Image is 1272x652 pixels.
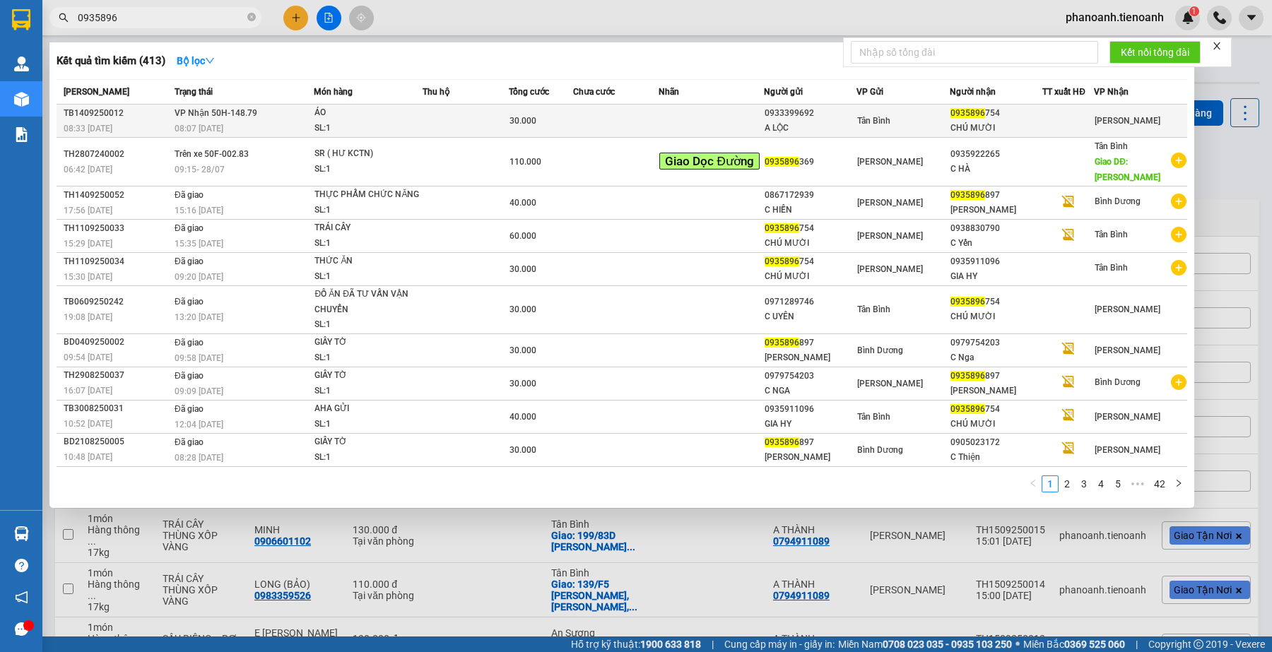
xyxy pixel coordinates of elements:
[765,106,856,121] div: 0933399692
[510,345,536,355] span: 30.000
[64,206,112,215] span: 17:56 [DATE]
[1095,304,1160,314] span: [PERSON_NAME]
[64,335,170,350] div: BD0409250002
[1042,476,1058,492] a: 1
[64,419,112,429] span: 10:52 [DATE]
[851,41,1098,64] input: Nhập số tổng đài
[1126,475,1149,492] span: •••
[1110,476,1126,492] a: 5
[314,401,420,417] div: AHA GỬI
[247,11,256,25] span: close-circle
[1095,377,1141,387] span: Bình Dương
[64,87,129,97] span: [PERSON_NAME]
[510,379,536,389] span: 30.000
[573,87,615,97] span: Chưa cước
[950,87,996,97] span: Người nhận
[1171,374,1186,390] span: plus-circle
[314,254,420,269] div: THỨC ĂN
[765,188,856,203] div: 0867172939
[78,10,245,25] input: Tìm tên, số ĐT hoặc mã đơn
[950,435,1042,450] div: 0905023172
[15,591,28,604] span: notification
[857,116,890,126] span: Tân Bình
[64,239,112,249] span: 15:29 [DATE]
[1095,345,1160,355] span: [PERSON_NAME]
[175,239,223,249] span: 15:35 [DATE]
[509,87,549,97] span: Tổng cước
[64,386,112,396] span: 16:07 [DATE]
[765,254,856,269] div: 754
[765,295,856,309] div: 0971289746
[1094,87,1129,97] span: VP Nhận
[314,121,420,136] div: SL: 1
[856,87,883,97] span: VP Gửi
[765,121,856,136] div: A LỘC
[175,371,204,381] span: Đã giao
[314,350,420,366] div: SL: 1
[857,198,923,208] span: [PERSON_NAME]
[14,57,29,71] img: warehouse-icon
[765,269,856,284] div: CHÚ MƯỜI
[857,445,903,455] span: Bình Dương
[314,335,420,350] div: GIẤY TỜ
[1095,141,1128,151] span: Tân Bình
[765,350,856,365] div: [PERSON_NAME]
[510,412,536,422] span: 40.000
[1025,475,1042,492] li: Previous Page
[59,13,69,23] span: search
[765,369,856,384] div: 0979754203
[765,437,799,447] span: 0935896
[314,368,420,384] div: GIẤY TỜ
[175,124,223,134] span: 08:07 [DATE]
[1095,196,1141,206] span: Bình Dương
[64,254,170,269] div: TH1109250034
[314,146,420,162] div: SR ( HƯ KCTN)
[950,221,1042,236] div: 0938830790
[510,157,541,167] span: 110.000
[1095,230,1128,239] span: Tân Bình
[765,221,856,236] div: 754
[1171,227,1186,242] span: plus-circle
[314,105,420,121] div: ÁO
[64,106,170,121] div: TB1409250012
[15,622,28,636] span: message
[175,223,204,233] span: Đã giao
[765,203,856,218] div: C HIỀN
[510,231,536,241] span: 60.000
[950,404,985,414] span: 0935896
[175,190,204,200] span: Đã giao
[857,264,923,274] span: [PERSON_NAME]
[1171,194,1186,209] span: plus-circle
[175,386,223,396] span: 09:09 [DATE]
[175,312,223,322] span: 13:20 [DATE]
[247,13,256,21] span: close-circle
[765,336,856,350] div: 897
[1095,412,1160,422] span: [PERSON_NAME]
[764,87,803,97] span: Người gửi
[314,384,420,399] div: SL: 1
[765,435,856,450] div: 897
[64,401,170,416] div: TB3008250031
[1042,87,1085,97] span: TT xuất HĐ
[950,162,1042,177] div: C HÀ
[64,124,112,134] span: 08:33 [DATE]
[950,450,1042,465] div: C Thiện
[57,54,165,69] h3: Kết quả tìm kiếm ( 413 )
[950,295,1042,309] div: 754
[510,116,536,126] span: 30.000
[1212,41,1222,51] span: close
[950,108,985,118] span: 0935896
[1109,41,1201,64] button: Kết nối tổng đài
[314,187,420,203] div: THỰC PHẨM CHỨC NĂNG
[314,417,420,432] div: SL: 1
[1174,479,1183,487] span: right
[165,49,226,72] button: Bộ lọcdown
[1093,476,1109,492] a: 4
[659,153,759,170] span: Giao Dọc Đường
[177,55,215,66] strong: Bộ lọc
[857,304,890,314] span: Tân Bình
[1126,475,1149,492] li: Next 5 Pages
[314,434,420,450] div: GIẤY TỜ
[765,402,856,417] div: 0935911096
[765,223,799,233] span: 0935896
